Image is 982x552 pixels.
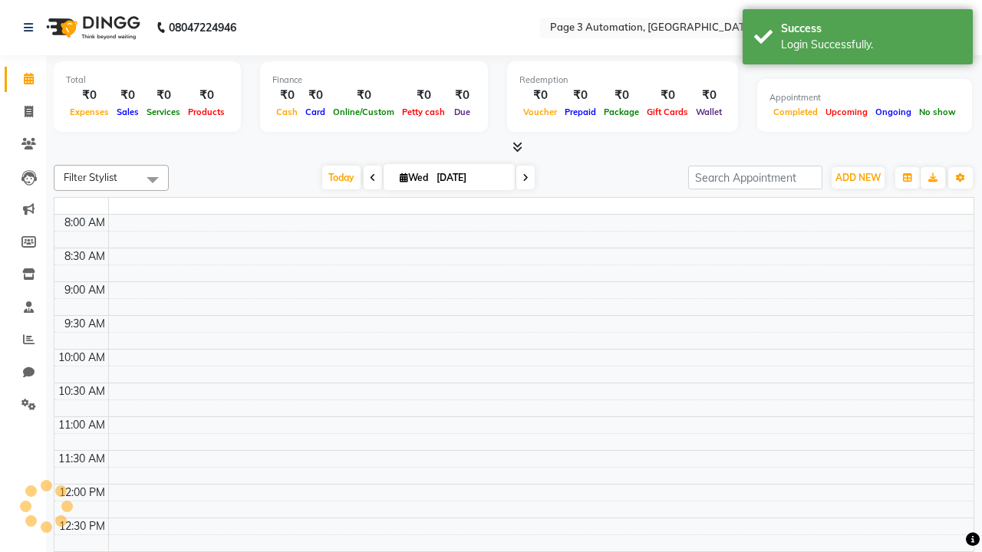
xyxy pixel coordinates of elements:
[432,166,509,189] input: 2025-09-03
[55,451,108,467] div: 11:30 AM
[113,87,143,104] div: ₹0
[643,87,692,104] div: ₹0
[396,172,432,183] span: Wed
[61,282,108,298] div: 9:00 AM
[835,172,881,183] span: ADD NEW
[169,6,236,49] b: 08047224946
[561,107,600,117] span: Prepaid
[329,107,398,117] span: Online/Custom
[56,518,108,534] div: 12:30 PM
[56,485,108,501] div: 12:00 PM
[519,107,561,117] span: Voucher
[66,74,229,87] div: Total
[66,87,113,104] div: ₹0
[272,107,302,117] span: Cash
[39,6,144,49] img: logo
[61,248,108,264] div: 8:30 AM
[113,107,143,117] span: Sales
[61,316,108,332] div: 9:30 AM
[688,166,822,189] input: Search Appointment
[143,107,184,117] span: Services
[450,107,474,117] span: Due
[600,107,643,117] span: Package
[600,87,643,104] div: ₹0
[769,91,960,104] div: Appointment
[781,37,961,53] div: Login Successfully.
[561,87,600,104] div: ₹0
[692,107,726,117] span: Wallet
[519,87,561,104] div: ₹0
[184,107,229,117] span: Products
[302,87,329,104] div: ₹0
[643,107,692,117] span: Gift Cards
[322,166,361,189] span: Today
[272,87,302,104] div: ₹0
[872,107,915,117] span: Ongoing
[272,74,476,87] div: Finance
[329,87,398,104] div: ₹0
[449,87,476,104] div: ₹0
[398,87,449,104] div: ₹0
[302,107,329,117] span: Card
[398,107,449,117] span: Petty cash
[915,107,960,117] span: No show
[769,107,822,117] span: Completed
[64,171,117,183] span: Filter Stylist
[692,87,726,104] div: ₹0
[184,87,229,104] div: ₹0
[832,167,885,189] button: ADD NEW
[66,107,113,117] span: Expenses
[55,417,108,433] div: 11:00 AM
[61,215,108,231] div: 8:00 AM
[143,87,184,104] div: ₹0
[55,383,108,399] div: 10:30 AM
[822,107,872,117] span: Upcoming
[55,350,108,366] div: 10:00 AM
[781,21,961,37] div: Success
[519,74,726,87] div: Redemption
